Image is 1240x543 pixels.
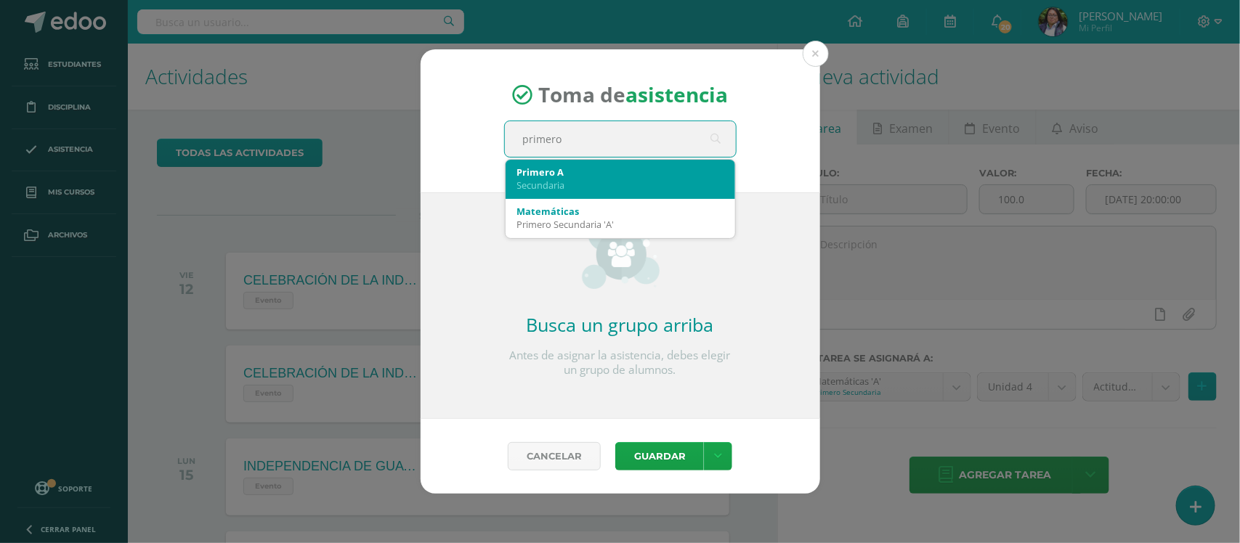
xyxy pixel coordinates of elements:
[517,166,724,179] div: Primero A
[538,81,728,109] span: Toma de
[517,218,724,231] div: Primero Secundaria 'A'
[504,312,737,337] h2: Busca un grupo arriba
[505,121,736,157] input: Busca un grado o sección aquí...
[517,205,724,218] div: Matemáticas
[517,179,724,192] div: Secundaria
[580,216,660,289] img: groups_small.png
[615,442,704,470] button: Guardar
[508,442,601,470] a: Cancelar
[625,81,728,109] strong: asistencia
[504,348,737,377] p: Antes de asignar la asistencia, debes elegir un grupo de alumnos.
[803,41,829,67] button: Close (Esc)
